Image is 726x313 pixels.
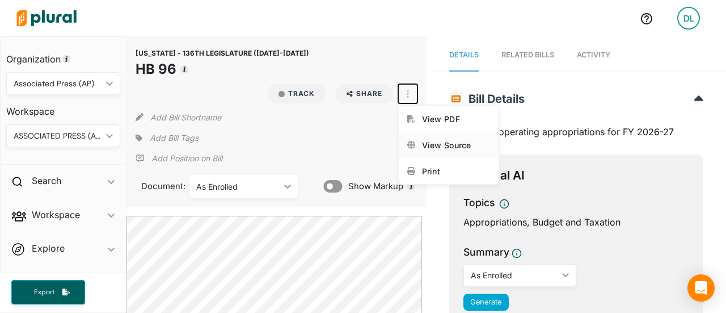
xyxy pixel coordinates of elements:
[406,181,416,191] div: Tooltip anchor
[449,39,479,72] a: Details
[136,59,309,80] h1: HB 96
[150,108,221,126] button: Add Bill Shortname
[331,84,398,103] button: Share
[501,49,554,60] div: RELATED BILLS
[151,153,222,164] p: Add Position on Bill
[471,269,558,281] div: As Enrolled
[463,294,509,311] button: Generate
[577,39,610,72] a: Activity
[32,208,80,221] h2: Workspace
[6,95,120,120] h3: Workspace
[449,51,479,59] span: Details
[32,174,61,187] h2: Search
[343,180,403,193] span: Show Markup
[449,111,703,125] h3: Bill Title
[463,215,689,229] div: Appropriations, Budget and Taxation
[470,298,501,306] span: Generate
[32,242,65,254] h2: Explore
[449,111,703,145] div: Make state operating appropriations for FY 2026-27
[422,114,491,124] div: View PDF
[399,106,499,132] a: View PDF
[136,150,222,167] div: Add Position Statement
[463,245,509,260] h3: Summary
[196,181,280,193] div: As Enrolled
[6,43,120,68] h3: Organization
[150,132,199,144] span: Add Bill Tags
[61,54,71,64] div: Tooltip anchor
[335,84,394,103] button: Share
[478,169,525,183] h3: Plural AI
[677,7,700,30] div: DL
[422,166,491,176] div: Print
[577,51,610,59] span: Activity
[399,132,499,158] a: View Source
[14,130,102,142] div: ASSOCIATED PRESS (AP)
[179,64,189,74] div: Tooltip anchor
[136,130,198,147] div: Add tags
[501,39,554,72] a: RELATED BILLS
[267,84,326,103] button: Track
[14,78,102,90] div: Associated Press (AP)
[136,49,309,57] span: [US_STATE] - 136TH LEGISLATURE ([DATE]-[DATE])
[463,92,525,106] span: Bill Details
[687,274,715,302] div: Open Intercom Messenger
[11,280,85,304] button: Export
[422,140,491,150] div: View Source
[399,158,499,184] a: Print
[136,180,175,193] span: Document:
[668,2,709,34] a: DL
[26,287,62,297] span: Export
[463,195,495,210] h3: Topics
